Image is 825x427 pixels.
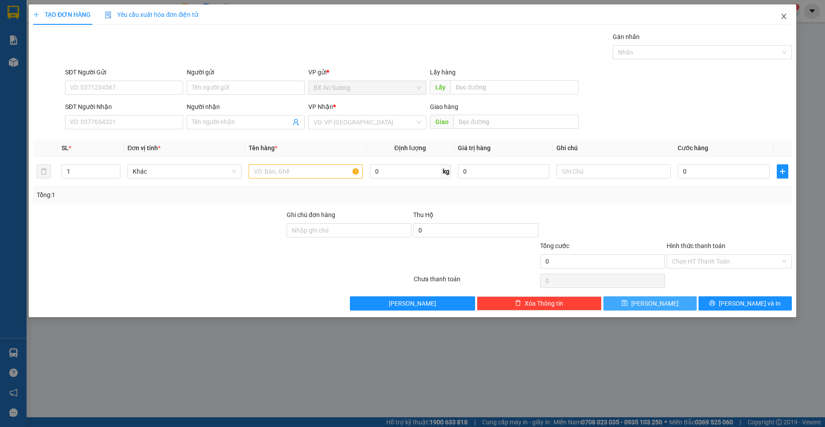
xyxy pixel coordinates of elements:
div: Người gửi [187,67,305,77]
span: SL [61,144,69,151]
span: Tên hàng [249,144,277,151]
img: icon [105,12,112,19]
span: Giao [430,115,453,129]
span: Khác [133,165,236,178]
div: VP gửi [308,67,426,77]
span: Lấy hàng [430,69,456,76]
span: Giao hàng [430,103,458,110]
span: Yêu cầu xuất hóa đơn điện tử [105,11,198,18]
span: printer [709,300,715,307]
div: Chưa thanh toán [413,274,539,290]
span: Đơn vị tính [127,144,161,151]
input: Dọc đường [450,80,579,94]
input: Dọc đường [453,115,579,129]
span: plus [33,12,39,18]
label: Gán nhãn [613,33,640,40]
span: [PERSON_NAME] [389,299,436,308]
span: VP Nhận [308,103,333,110]
span: Xóa Thông tin [525,299,563,308]
button: printer[PERSON_NAME] và In [698,296,792,311]
label: Hình thức thanh toán [667,242,725,249]
span: save [622,300,628,307]
span: Thu Hộ [413,211,434,218]
span: [PERSON_NAME] và In [719,299,781,308]
span: BX An Sương [314,81,421,94]
button: deleteXóa Thông tin [477,296,602,311]
span: Giá trị hàng [458,144,491,151]
span: delete [515,300,521,307]
span: Lấy [430,80,450,94]
span: close [780,13,787,20]
span: TẠO ĐƠN HÀNG [33,11,91,18]
button: [PERSON_NAME] [350,296,475,311]
input: VD: Bàn, Ghế [249,164,363,179]
label: Ghi chú đơn hàng [287,211,335,218]
span: plus [777,168,788,175]
div: Tổng: 1 [37,190,318,200]
input: Ghi Chú [556,164,671,179]
button: Close [771,4,796,29]
span: user-add [292,119,299,126]
button: plus [777,164,788,179]
span: Định lượng [394,144,426,151]
button: delete [37,164,51,179]
button: save[PERSON_NAME] [603,296,697,311]
input: Ghi chú đơn hàng [287,223,411,237]
span: [PERSON_NAME] [631,299,679,308]
input: 0 [458,164,550,179]
th: Ghi chú [553,140,674,157]
span: Tổng cước [540,242,569,249]
span: Cước hàng [678,144,708,151]
span: kg [442,164,451,179]
div: SĐT Người Gửi [65,67,183,77]
div: Người nhận [187,102,305,112]
div: SĐT Người Nhận [65,102,183,112]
